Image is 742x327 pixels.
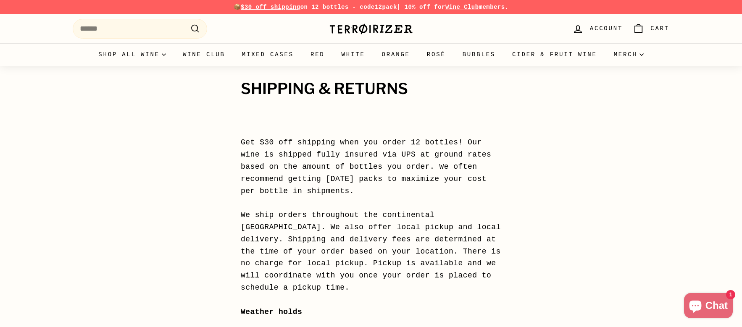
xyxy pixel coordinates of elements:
a: Rosé [418,43,454,66]
h1: Shipping & Returns [241,81,501,97]
a: Account [567,16,628,41]
a: Bubbles [454,43,504,66]
a: Wine Club [445,4,479,10]
summary: Merch [605,43,652,66]
p: 📦 on 12 bottles - code | 10% off for members. [73,3,669,12]
span: $30 off shipping [241,4,300,10]
a: Wine Club [174,43,234,66]
summary: Shop all wine [90,43,174,66]
span: Account [590,24,623,33]
a: Cider & Fruit Wine [504,43,605,66]
span: Cart [650,24,669,33]
strong: 12pack [375,4,397,10]
strong: Weather holds [241,308,302,316]
div: Primary [56,43,686,66]
a: Red [302,43,333,66]
a: Orange [374,43,418,66]
inbox-online-store-chat: Shopify online store chat [681,293,735,320]
a: White [333,43,374,66]
a: Mixed Cases [234,43,302,66]
a: Cart [628,16,674,41]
